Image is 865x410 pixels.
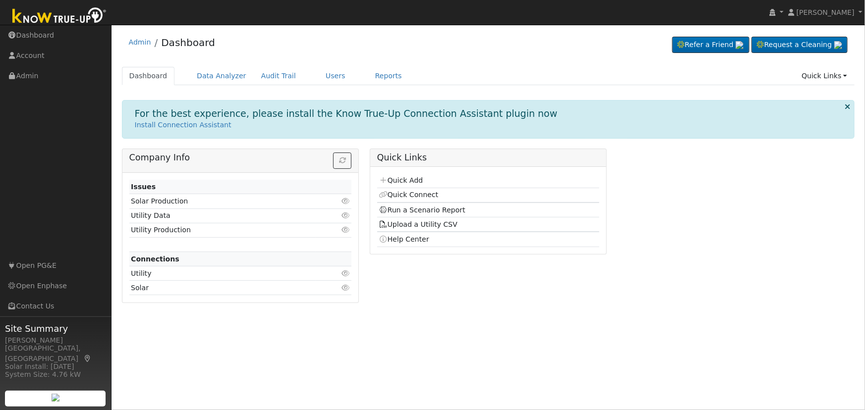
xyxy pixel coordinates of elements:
h5: Quick Links [377,153,600,163]
a: Users [318,67,353,85]
i: Click to view [341,284,350,291]
a: Refer a Friend [672,37,750,53]
div: System Size: 4.76 kW [5,369,106,380]
a: Install Connection Assistant [135,121,231,129]
a: Quick Add [379,176,423,184]
strong: Issues [131,183,156,191]
a: Request a Cleaning [751,37,848,53]
span: Site Summary [5,322,106,335]
i: Click to view [341,198,350,205]
a: Help Center [379,235,429,243]
td: Utility Production [129,223,316,237]
a: Audit Trail [254,67,303,85]
div: Solar Install: [DATE] [5,361,106,372]
td: Solar Production [129,194,316,208]
h5: Company Info [129,153,352,163]
span: [PERSON_NAME] [797,8,855,16]
td: Utility [129,266,316,281]
a: Quick Connect [379,191,438,199]
a: Data Analyzer [189,67,254,85]
a: Run a Scenario Report [379,206,465,214]
strong: Connections [131,255,179,263]
i: Click to view [341,226,350,233]
i: Click to view [341,212,350,219]
a: Admin [129,38,151,46]
i: Click to view [341,270,350,277]
a: Dashboard [122,67,175,85]
img: retrieve [736,41,744,49]
td: Utility Data [129,208,316,223]
img: retrieve [834,41,842,49]
a: Map [83,355,92,362]
td: Solar [129,281,316,295]
a: Quick Links [794,67,855,85]
a: Reports [368,67,409,85]
a: Upload a Utility CSV [379,220,458,228]
img: retrieve [52,394,59,402]
h1: For the best experience, please install the Know True-Up Connection Assistant plugin now [135,108,558,119]
div: [PERSON_NAME] [5,335,106,346]
div: [GEOGRAPHIC_DATA], [GEOGRAPHIC_DATA] [5,343,106,364]
img: Know True-Up [7,5,112,28]
a: Dashboard [161,37,215,49]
